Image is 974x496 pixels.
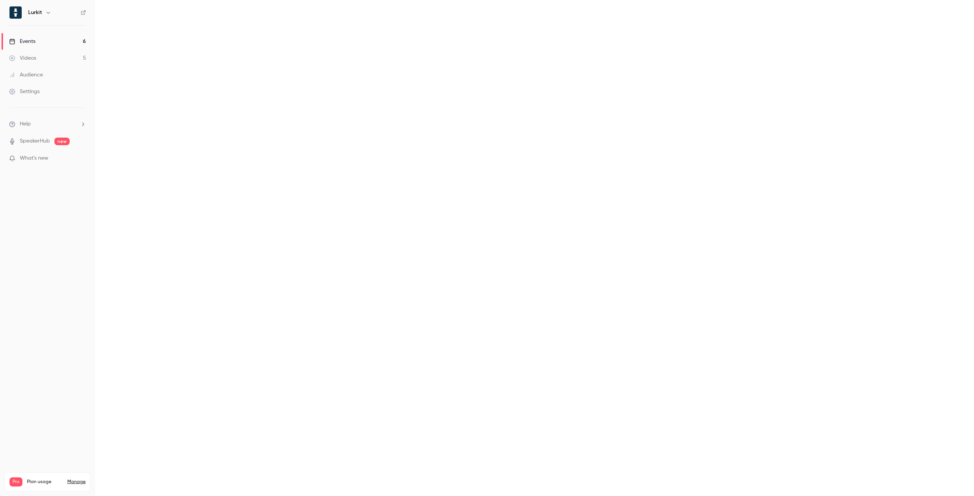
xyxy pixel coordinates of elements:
a: SpeakerHub [20,137,50,145]
span: new [54,138,70,145]
li: help-dropdown-opener [9,120,86,128]
div: Videos [9,54,36,62]
div: Events [9,38,35,45]
img: Lurkit [10,6,22,19]
a: Manage [67,479,86,485]
span: What's new [20,154,48,162]
span: Pro [10,477,22,486]
div: Audience [9,71,43,79]
span: Plan usage [27,479,63,485]
span: Help [20,120,31,128]
div: Settings [9,88,40,95]
h6: Lurkit [28,9,42,16]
